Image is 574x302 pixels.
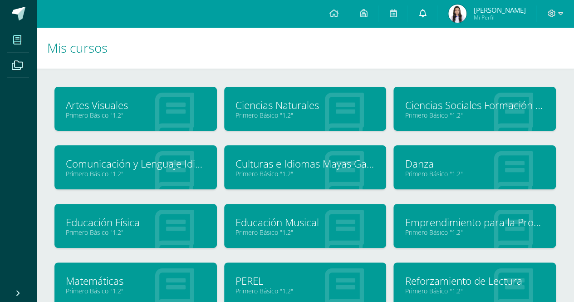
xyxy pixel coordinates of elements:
[405,157,545,171] a: Danza
[235,169,375,178] a: Primero Básico "1.2"
[66,215,206,229] a: Educación Física
[235,215,375,229] a: Educación Musical
[235,111,375,119] a: Primero Básico "1.2"
[66,169,206,178] a: Primero Básico "1.2"
[405,228,545,237] a: Primero Básico "1.2"
[405,274,545,288] a: Reforzamiento de Lectura
[405,287,545,295] a: Primero Básico "1.2"
[235,157,375,171] a: Culturas e Idiomas Mayas Garífuna o Xinca
[66,157,206,171] a: Comunicación y Lenguaje Idioma Español
[235,274,375,288] a: PEREL
[66,228,206,237] a: Primero Básico "1.2"
[47,39,108,56] span: Mis cursos
[405,169,545,178] a: Primero Básico "1.2"
[473,14,525,21] span: Mi Perfil
[235,228,375,237] a: Primero Básico "1.2"
[405,111,545,119] a: Primero Básico "1.2"
[473,5,525,15] span: [PERSON_NAME]
[448,5,466,23] img: ece5888face4751eb5ac506d0479686f.png
[405,98,545,112] a: Ciencias Sociales Formación Ciudadana e Interculturalidad
[66,111,206,119] a: Primero Básico "1.2"
[235,98,375,112] a: Ciencias Naturales
[66,287,206,295] a: Primero Básico "1.2"
[235,287,375,295] a: Primero Básico "1.2"
[405,215,545,229] a: Emprendimiento para la Productividad
[66,274,206,288] a: Matemáticas
[66,98,206,112] a: Artes Visuales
